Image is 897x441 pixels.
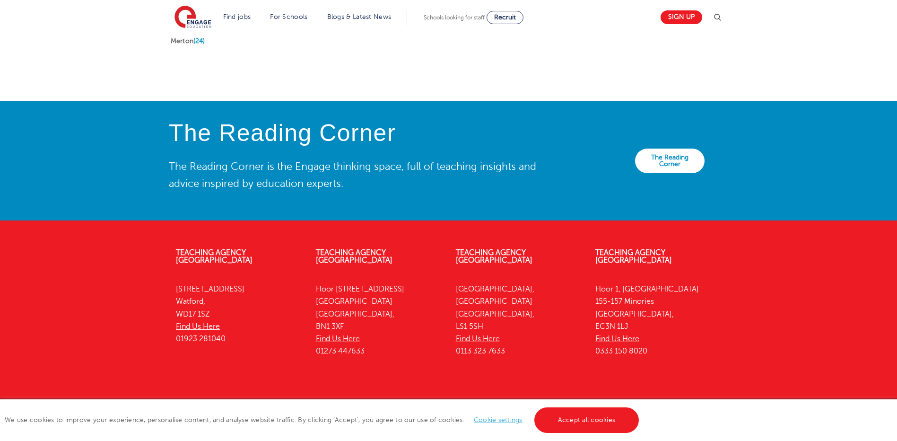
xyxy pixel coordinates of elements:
a: Accept all cookies [534,407,639,433]
a: Teaching Agency [GEOGRAPHIC_DATA] [176,248,253,265]
span: Recruit [494,14,516,21]
a: Teaching Agency [GEOGRAPHIC_DATA] [456,248,532,265]
h4: The Reading Corner [169,120,543,146]
a: Find Us Here [176,322,220,331]
a: Sign up [661,10,702,24]
a: Find Us Here [595,335,639,343]
a: Blogs & Latest News [327,13,392,20]
a: Find Us Here [456,335,500,343]
p: [GEOGRAPHIC_DATA], [GEOGRAPHIC_DATA] [GEOGRAPHIC_DATA], LS1 5SH 0113 323 7633 [456,283,582,358]
a: Teaching Agency [GEOGRAPHIC_DATA] [316,248,392,265]
a: For Schools [270,13,307,20]
span: Schools looking for staff [424,14,485,21]
a: Find jobs [223,13,251,20]
a: Recruit [487,11,523,24]
span: (24) [193,37,205,44]
a: Cookie settings [474,416,523,423]
a: Find Us Here [316,335,360,343]
p: Floor [STREET_ADDRESS] [GEOGRAPHIC_DATA] [GEOGRAPHIC_DATA], BN1 3XF 01273 447633 [316,283,442,358]
a: The Reading Corner [635,149,705,173]
p: Floor 1, [GEOGRAPHIC_DATA] 155-157 Minories [GEOGRAPHIC_DATA], EC3N 1LJ 0333 150 8020 [595,283,721,358]
p: The Reading Corner is the Engage thinking space, full of teaching insights and advice inspired by... [169,158,543,192]
img: Engage Education [174,6,211,29]
span: We use cookies to improve your experience, personalise content, and analyse website traffic. By c... [5,416,641,423]
a: Teaching Agency [GEOGRAPHIC_DATA] [595,248,672,265]
a: Merton(24) [171,37,205,44]
p: [STREET_ADDRESS] Watford, WD17 1SZ 01923 281040 [176,283,302,345]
